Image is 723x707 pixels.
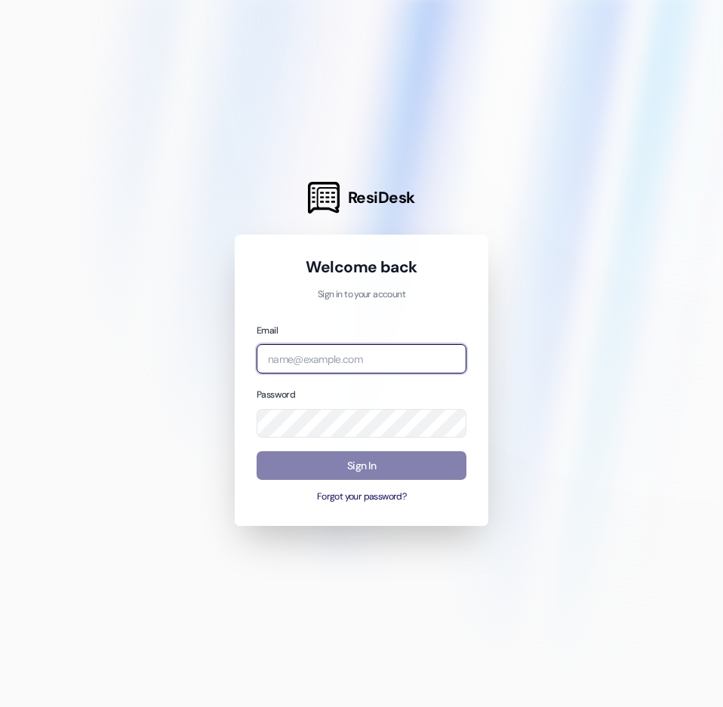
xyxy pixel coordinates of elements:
[257,257,466,278] h1: Welcome back
[348,187,415,208] span: ResiDesk
[257,344,466,373] input: name@example.com
[257,389,295,401] label: Password
[257,288,466,302] p: Sign in to your account
[308,182,340,214] img: ResiDesk Logo
[257,451,466,481] button: Sign In
[257,490,466,504] button: Forgot your password?
[257,324,278,337] label: Email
